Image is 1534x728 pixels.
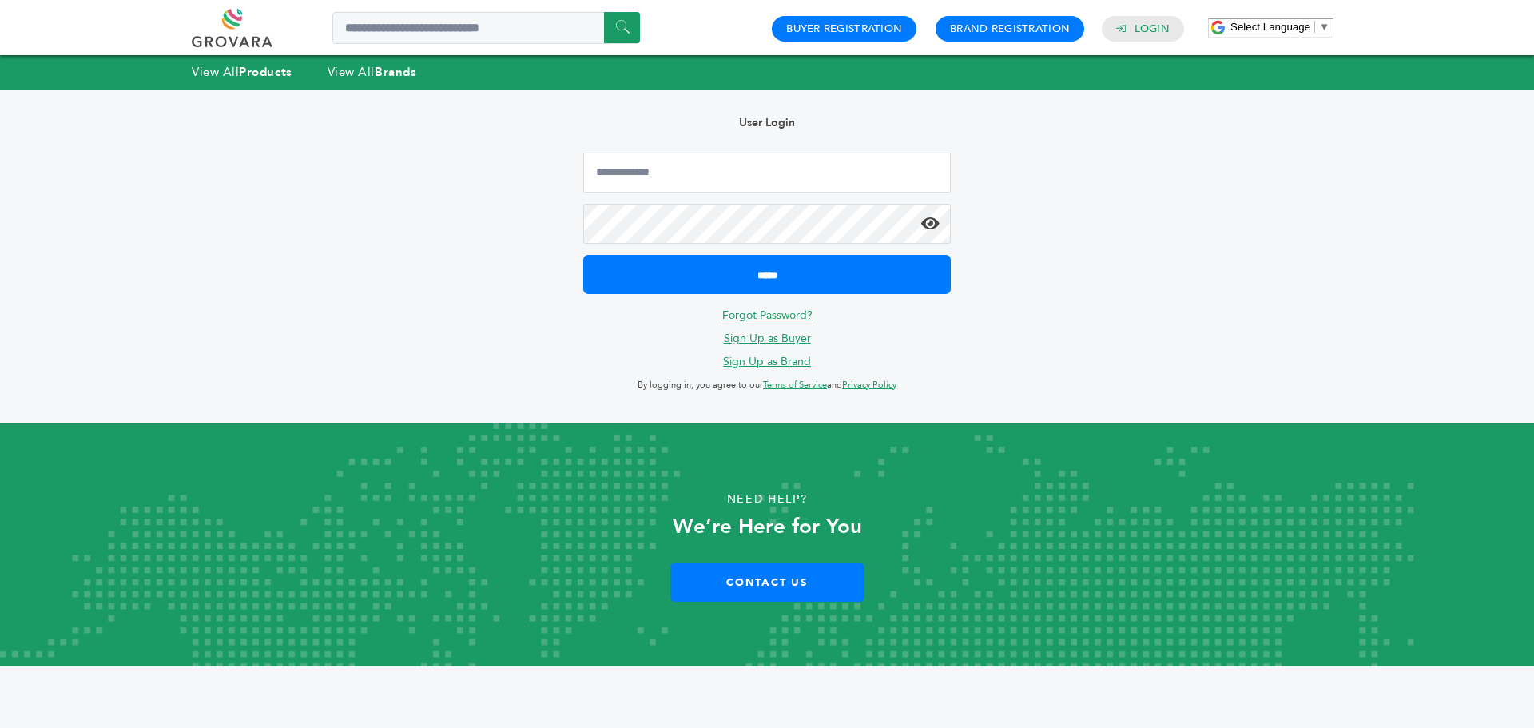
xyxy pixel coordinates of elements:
p: By logging in, you agree to our and [583,376,951,395]
a: Sign Up as Brand [723,354,811,369]
strong: We’re Here for You [673,512,862,541]
a: Login [1135,22,1170,36]
a: View AllProducts [192,64,292,80]
b: User Login [739,115,795,130]
a: Forgot Password? [722,308,813,323]
span: ▼ [1319,21,1329,33]
span: Select Language [1230,21,1310,33]
a: Terms of Service [763,379,827,391]
a: Buyer Registration [786,22,902,36]
span: ​ [1314,21,1315,33]
a: View AllBrands [328,64,417,80]
input: Search a product or brand... [332,12,640,44]
a: Brand Registration [950,22,1070,36]
input: Password [583,204,951,244]
strong: Brands [375,64,416,80]
a: Sign Up as Buyer [724,331,811,346]
p: Need Help? [77,487,1457,511]
strong: Products [239,64,292,80]
a: Select Language​ [1230,21,1329,33]
a: Contact Us [670,563,864,602]
input: Email Address [583,153,951,193]
a: Privacy Policy [842,379,896,391]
